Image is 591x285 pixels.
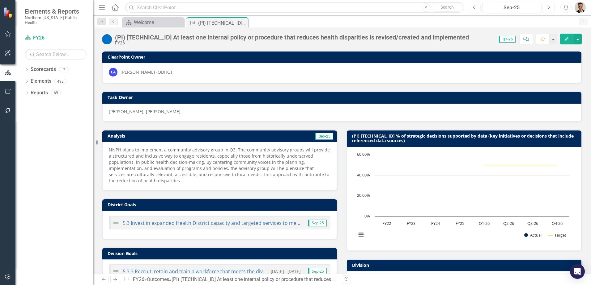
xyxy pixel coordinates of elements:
[133,276,144,282] a: FY26
[499,36,516,43] span: Q1-26
[382,221,391,226] text: FY22
[3,7,14,18] img: ClearPoint Strategy
[570,264,585,279] div: Open Intercom Messenger
[54,79,66,84] div: 493
[198,19,247,27] div: (PI) [TECHNICAL_ID] At least one internal policy or procedure that reduces health disparities is ...
[352,134,578,143] h3: (PI) [TECHNICAL_ID] % of strategic decisions supported by data (key initiatives or decisions that...
[353,152,575,244] div: Chart. Highcharts interactive chart.
[102,34,112,44] img: Not Started
[353,152,572,244] svg: Interactive chart
[59,67,69,72] div: 7
[503,221,514,226] text: Q2-26
[308,268,327,275] span: Sep-25
[479,221,490,226] text: Q1-26
[121,69,172,75] div: [PERSON_NAME] (ODHO)
[108,251,334,256] h3: Division Goals
[124,19,182,26] a: Welcome
[432,3,463,12] button: Search
[357,172,370,178] text: 40.00%
[115,41,469,45] div: FY26
[357,192,370,198] text: 20.00%
[109,68,117,76] div: CA
[357,151,370,157] text: 60.00%
[147,276,169,282] a: Outcomes
[109,109,575,115] p: [PERSON_NAME], [PERSON_NAME]
[407,221,415,226] text: FY23
[548,232,567,238] button: Show Target
[575,2,586,13] img: Mike Escobar
[125,2,464,13] input: Search ClearPoint...
[123,220,413,226] a: 5.3 Invest in expanded Health District capacity and targeted services to meet the needs of a grow...
[364,213,370,219] text: 0%
[271,268,300,274] small: [DATE] - [DATE]
[134,19,182,26] div: Welcome
[352,263,578,267] h3: Division
[112,267,120,275] img: Not Defined
[108,95,578,100] h3: Task Owner
[108,134,217,138] h3: Analysis
[484,4,539,11] div: Sep-25
[524,232,542,238] button: Show Actual
[440,5,454,10] span: Search
[112,219,120,226] img: Not Defined
[109,147,330,184] p: NNPH plans to implement a community advisory group in Q3. The community advisory groups will prov...
[108,202,334,207] h3: District Goals
[25,8,87,15] span: Elements & Reports
[387,164,558,166] g: Target, series 2 of 2. Line with 8 data points.
[115,34,469,41] div: (PI) [TECHNICAL_ID] At least one internal policy or procedure that reduces health disparities is ...
[31,89,48,97] a: Reports
[552,221,563,226] text: Q4-26
[431,221,440,226] text: FY24
[123,268,333,275] a: 5.3.3 Recruit, retain and train a workforce that meets the diverse needs of our community.
[25,35,87,42] a: FY26
[172,276,449,282] div: (PI) [TECHNICAL_ID] At least one internal policy or procedure that reduces health disparities is ...
[308,220,327,226] span: Sep-25
[31,66,56,73] a: Scorecards
[25,15,87,25] small: Northern [US_STATE] Public Health
[25,49,87,60] input: Search Below...
[456,221,464,226] text: FY25
[357,230,365,239] button: View chart menu, Chart
[527,221,538,226] text: Q3-26
[31,78,51,85] a: Elements
[482,2,541,13] button: Sep-25
[124,276,337,283] div: » »
[315,133,333,140] span: Sep-25
[108,55,578,59] h3: ClearPoint Owner
[51,90,61,96] div: 69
